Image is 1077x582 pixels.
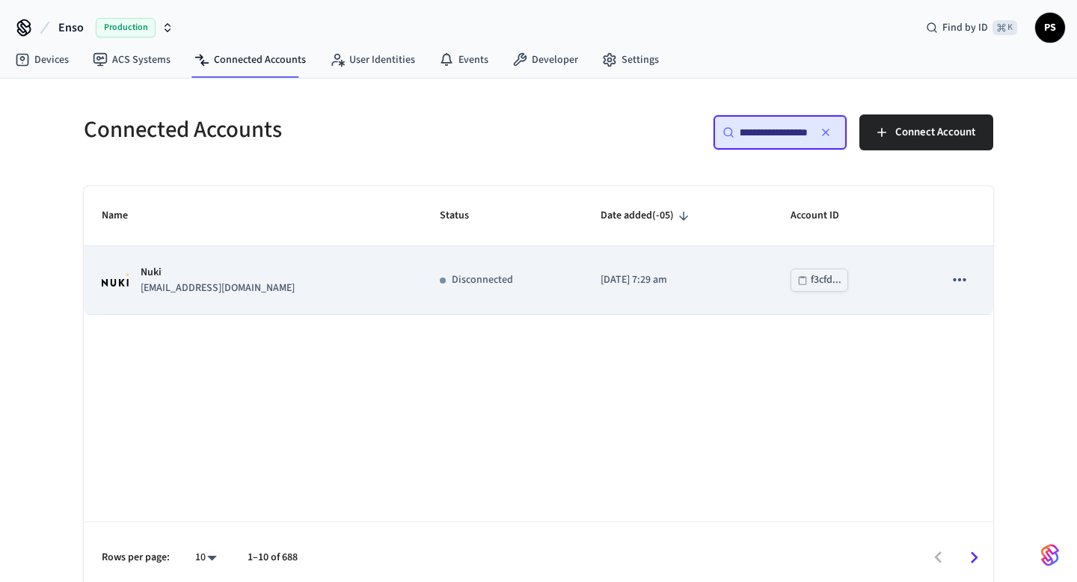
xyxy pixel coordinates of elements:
span: Enso [58,19,84,37]
button: f3cfd... [791,269,848,292]
p: Disconnected [452,272,513,288]
span: Name [102,204,147,227]
span: Connect Account [895,123,975,142]
button: Connect Account [859,114,993,150]
a: Developer [500,46,590,73]
table: sticky table [84,186,993,315]
div: Find by ID⌘ K [914,14,1029,41]
span: Find by ID [942,20,988,35]
a: ACS Systems [81,46,182,73]
a: Events [427,46,500,73]
span: Account ID [791,204,859,227]
span: PS [1037,14,1064,41]
p: [DATE] 7:29 am [601,272,755,288]
p: Nuki [141,265,295,281]
span: Production [96,18,156,37]
div: f3cfd... [811,271,841,290]
a: User Identities [318,46,427,73]
a: Settings [590,46,671,73]
button: Go to next page [957,540,992,575]
h5: Connected Accounts [84,114,530,145]
a: Devices [3,46,81,73]
span: ⌘ K [992,20,1017,35]
p: [EMAIL_ADDRESS][DOMAIN_NAME] [141,281,295,296]
p: Rows per page: [102,550,170,566]
span: Status [440,204,488,227]
span: Date added(-05) [601,204,693,227]
div: 10 [188,547,224,569]
button: PS [1035,13,1065,43]
p: 1–10 of 688 [248,550,298,566]
img: Nuki Logo, Square [102,274,129,286]
a: Connected Accounts [182,46,318,73]
img: SeamLogoGradient.69752ec5.svg [1041,543,1059,567]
